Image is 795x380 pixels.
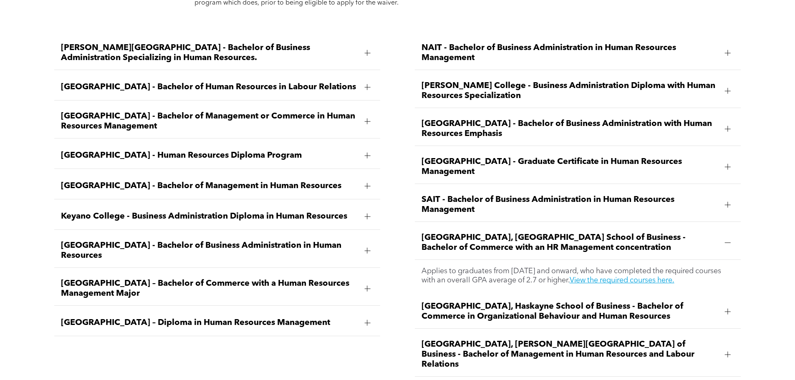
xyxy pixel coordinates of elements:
[421,195,718,215] span: SAIT - Bachelor of Business Administration in Human Resources Management
[61,181,358,191] span: [GEOGRAPHIC_DATA] - Bachelor of Management in Human Resources
[61,82,358,92] span: [GEOGRAPHIC_DATA] - Bachelor of Human Resources in Labour Relations
[421,233,718,253] span: [GEOGRAPHIC_DATA], [GEOGRAPHIC_DATA] School of Business - Bachelor of Commerce with an HR Managem...
[61,111,358,131] span: [GEOGRAPHIC_DATA] - Bachelor of Management or Commerce in Human Resources Management
[61,43,358,63] span: [PERSON_NAME][GEOGRAPHIC_DATA] - Bachelor of Business Administration Specializing in Human Resour...
[421,81,718,101] span: [PERSON_NAME] College - Business Administration Diploma with Human Resources Specialization
[421,119,718,139] span: [GEOGRAPHIC_DATA] - Bachelor of Business Administration with Human Resources Emphasis
[61,211,358,221] span: Keyano College - Business Administration Diploma in Human Resources
[421,340,718,370] span: [GEOGRAPHIC_DATA], [PERSON_NAME][GEOGRAPHIC_DATA] of Business - Bachelor of Management in Human R...
[421,157,718,177] span: [GEOGRAPHIC_DATA] - Graduate Certificate in Human Resources Management
[61,241,358,261] span: [GEOGRAPHIC_DATA] - Bachelor of Business Administration in Human Resources
[421,267,734,285] p: Applies to graduates from [DATE] and onward, who have completed the required courses with an over...
[421,43,718,63] span: NAIT - Bachelor of Business Administration in Human Resources Management
[61,151,358,161] span: [GEOGRAPHIC_DATA] - Human Resources Diploma Program
[421,302,718,322] span: [GEOGRAPHIC_DATA], Haskayne School of Business - Bachelor of Commerce in Organizational Behaviour...
[61,279,358,299] span: [GEOGRAPHIC_DATA] – Bachelor of Commerce with a Human Resources Management Major
[61,318,358,328] span: [GEOGRAPHIC_DATA] – Diploma in Human Resources Management
[570,277,674,284] a: View the required courses here.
